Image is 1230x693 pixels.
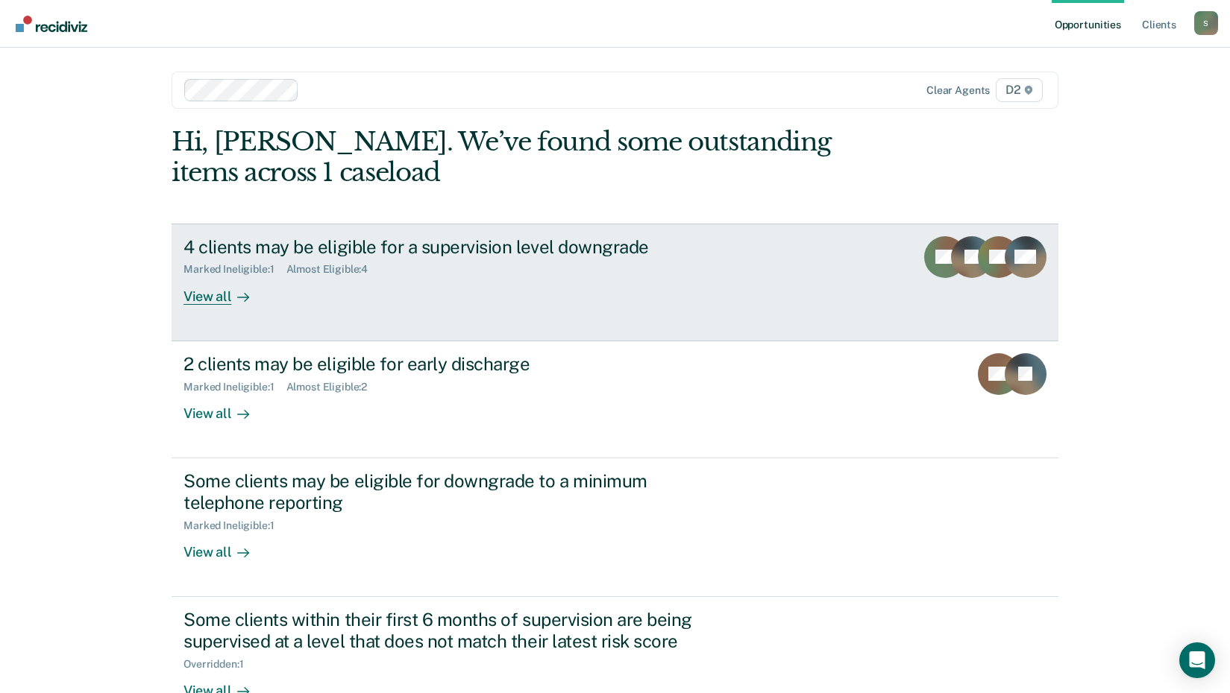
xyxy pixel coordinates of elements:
div: Marked Ineligible : 1 [183,381,286,393]
span: D2 [996,78,1043,102]
div: Open Intercom Messenger [1179,642,1215,678]
div: Some clients within their first 6 months of supervision are being supervised at a level that does... [183,609,707,652]
div: S [1194,11,1218,35]
div: Marked Ineligible : 1 [183,263,286,276]
div: Almost Eligible : 4 [286,263,380,276]
div: View all [183,276,267,305]
a: 2 clients may be eligible for early dischargeMarked Ineligible:1Almost Eligible:2View all [172,341,1058,458]
div: Almost Eligible : 2 [286,381,380,393]
div: Overridden : 1 [183,658,255,671]
a: 4 clients may be eligible for a supervision level downgradeMarked Ineligible:1Almost Eligible:4Vi... [172,224,1058,341]
div: View all [183,393,267,422]
div: 2 clients may be eligible for early discharge [183,353,707,375]
button: Profile dropdown button [1194,11,1218,35]
div: 4 clients may be eligible for a supervision level downgrade [183,236,707,258]
div: Some clients may be eligible for downgrade to a minimum telephone reporting [183,470,707,513]
div: Hi, [PERSON_NAME]. We’ve found some outstanding items across 1 caseload [172,127,881,188]
a: Some clients may be eligible for downgrade to a minimum telephone reportingMarked Ineligible:1Vie... [172,458,1058,597]
img: Recidiviz [16,16,87,32]
div: Marked Ineligible : 1 [183,519,286,532]
div: Clear agents [926,84,990,97]
div: View all [183,531,267,560]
